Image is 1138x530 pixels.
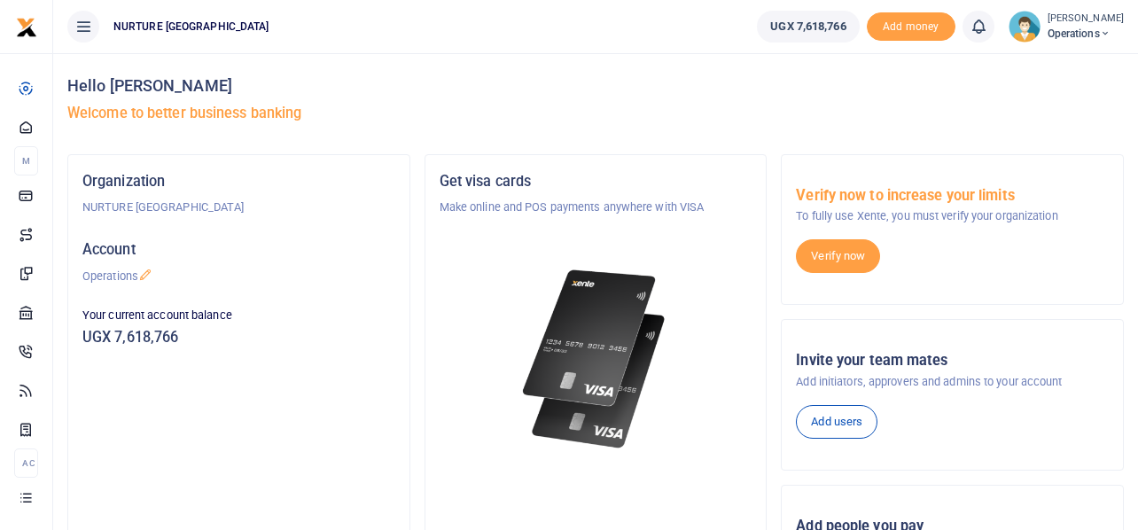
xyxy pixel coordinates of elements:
[82,268,395,285] p: Operations
[440,199,752,216] p: Make online and POS payments anywhere with VISA
[796,207,1109,225] p: To fully use Xente, you must verify your organization
[796,352,1109,370] h5: Invite your team mates
[750,11,866,43] li: Wallet ballance
[14,448,38,478] li: Ac
[796,187,1109,205] h5: Verify now to increase your limits
[1009,11,1041,43] img: profile-user
[796,373,1109,391] p: Add initiators, approvers and admins to your account
[1048,26,1124,42] span: Operations
[1009,11,1124,43] a: profile-user [PERSON_NAME] Operations
[67,105,1124,122] h5: Welcome to better business banking
[106,19,277,35] span: NURTURE [GEOGRAPHIC_DATA]
[16,17,37,38] img: logo-small
[82,173,395,191] h5: Organization
[867,19,955,32] a: Add money
[82,199,395,216] p: NURTURE [GEOGRAPHIC_DATA]
[82,329,395,347] h5: UGX 7,618,766
[796,239,880,273] a: Verify now
[14,146,38,175] li: M
[67,76,1124,96] h4: Hello [PERSON_NAME]
[82,241,395,259] h5: Account
[82,307,395,324] p: Your current account balance
[867,12,955,42] li: Toup your wallet
[16,19,37,33] a: logo-small logo-large logo-large
[440,173,752,191] h5: Get visa cards
[757,11,859,43] a: UGX 7,618,766
[770,18,846,35] span: UGX 7,618,766
[796,405,877,439] a: Add users
[867,12,955,42] span: Add money
[518,259,674,460] img: xente-_physical_cards.png
[1048,12,1124,27] small: [PERSON_NAME]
